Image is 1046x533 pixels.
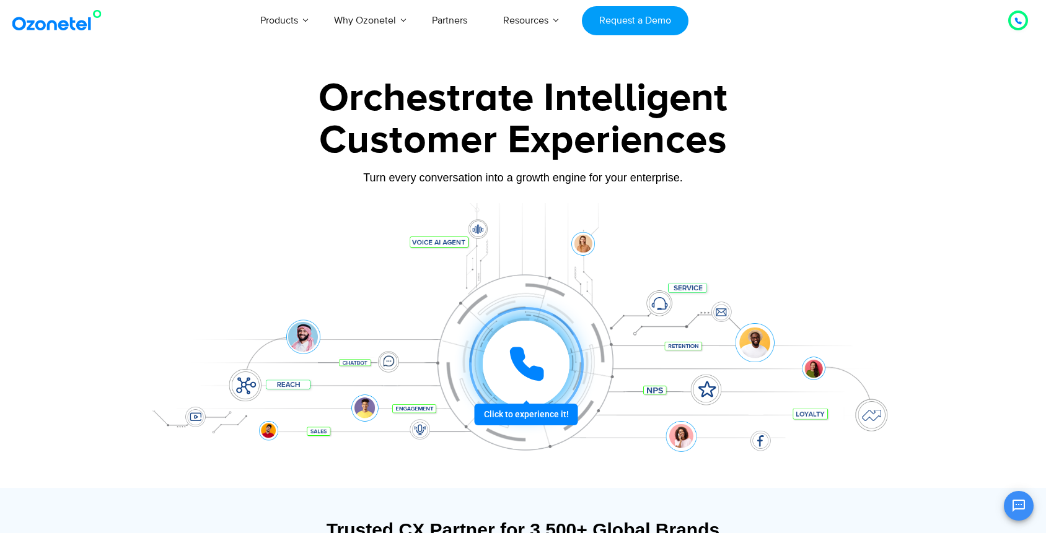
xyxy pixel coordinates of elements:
button: Open chat [1004,491,1034,521]
div: Customer Experiences [136,111,910,170]
div: Orchestrate Intelligent [136,79,910,118]
a: Request a Demo [582,6,688,35]
div: Turn every conversation into a growth engine for your enterprise. [136,171,910,184]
